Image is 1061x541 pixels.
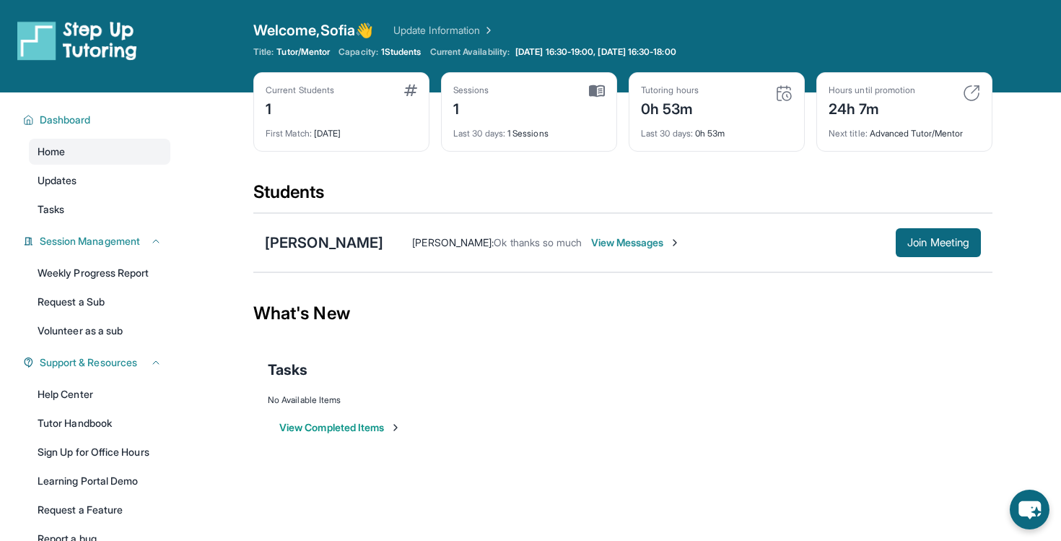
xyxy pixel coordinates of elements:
span: [PERSON_NAME] : [412,236,494,248]
span: Last 30 days : [453,128,505,139]
button: Dashboard [34,113,162,127]
span: Join Meeting [907,238,969,247]
span: [DATE] 16:30-19:00, [DATE] 16:30-18:00 [515,46,676,58]
a: Update Information [393,23,494,38]
div: 1 Sessions [453,119,605,139]
button: Support & Resources [34,355,162,370]
div: Students [253,181,992,212]
span: 1 Students [381,46,422,58]
div: Current Students [266,85,334,96]
img: card [404,85,417,96]
div: No Available Items [268,394,978,406]
div: 24h 7m [829,96,915,119]
div: 1 [453,96,489,119]
a: Sign Up for Office Hours [29,439,170,465]
div: Hours until promotion [829,85,915,96]
div: 0h 53m [641,119,793,139]
button: chat-button [1010,490,1049,529]
img: card [963,85,980,102]
div: 1 [266,96,334,119]
span: Capacity: [339,46,378,58]
img: card [589,85,605,98]
span: Dashboard [40,113,91,127]
img: Chevron-Right [669,237,681,248]
a: Request a Feature [29,497,170,523]
span: First Match : [266,128,312,139]
span: Next title : [829,128,868,139]
span: Tutor/Mentor [276,46,330,58]
div: Sessions [453,85,489,96]
span: Last 30 days : [641,128,693,139]
span: Home [38,144,65,159]
a: Updates [29,168,170,194]
div: What's New [253,282,992,345]
div: Advanced Tutor/Mentor [829,119,980,139]
a: Volunteer as a sub [29,318,170,344]
span: Updates [38,173,77,188]
span: Title: [253,46,274,58]
span: Current Availability: [430,46,510,58]
a: Weekly Progress Report [29,260,170,286]
a: Tutor Handbook [29,410,170,436]
a: Learning Portal Demo [29,468,170,494]
span: Welcome, Sofia 👋 [253,20,373,40]
span: Tasks [268,360,307,380]
div: [DATE] [266,119,417,139]
button: Session Management [34,234,162,248]
img: logo [17,20,137,61]
a: Help Center [29,381,170,407]
button: Join Meeting [896,228,981,257]
img: Chevron Right [480,23,494,38]
span: Session Management [40,234,140,248]
div: [PERSON_NAME] [265,233,383,253]
div: 0h 53m [641,96,699,119]
img: card [775,85,793,102]
span: Tasks [38,202,64,217]
a: [DATE] 16:30-19:00, [DATE] 16:30-18:00 [512,46,679,58]
a: Tasks [29,196,170,222]
span: View Messages [591,235,681,250]
span: Ok thanks so much [494,236,582,248]
button: View Completed Items [279,420,401,435]
a: Home [29,139,170,165]
span: Support & Resources [40,355,137,370]
div: Tutoring hours [641,85,699,96]
a: Request a Sub [29,289,170,315]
